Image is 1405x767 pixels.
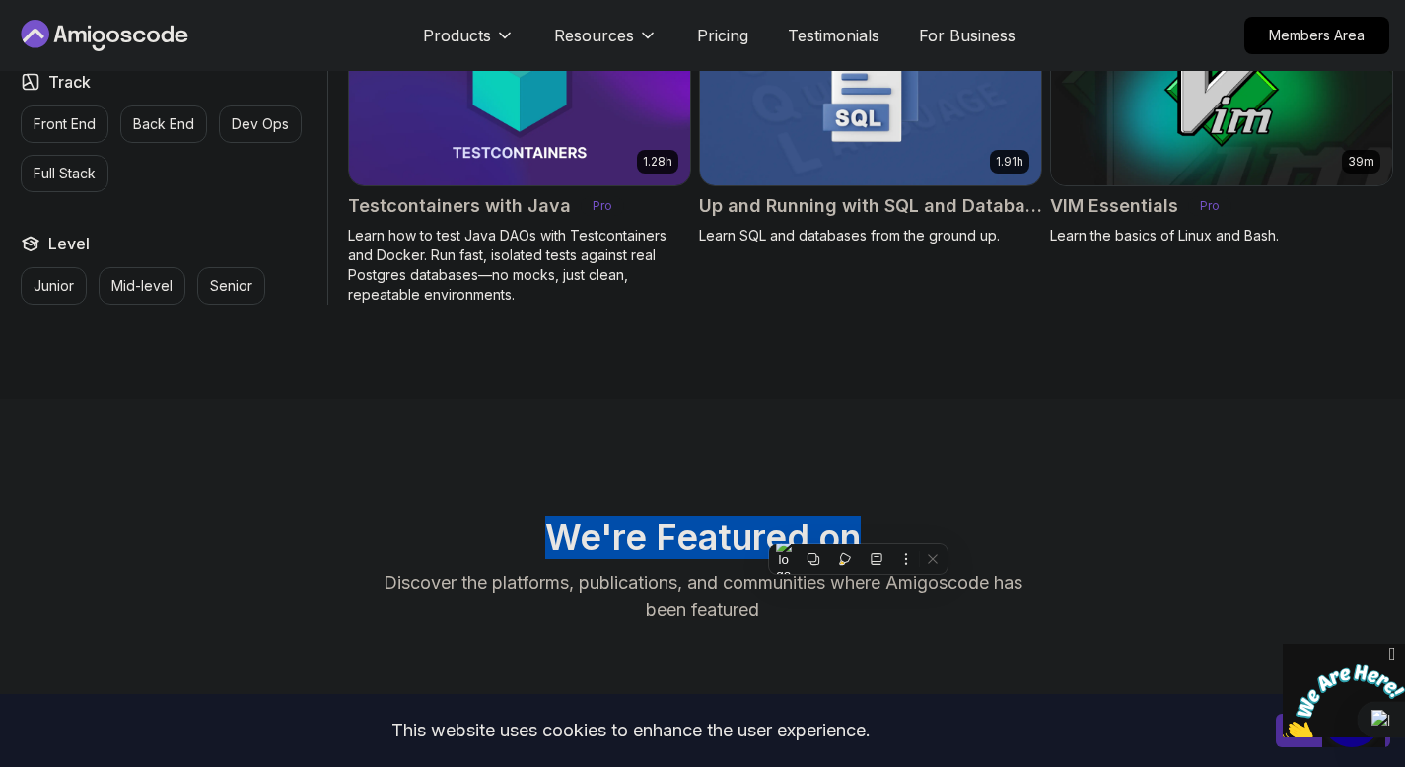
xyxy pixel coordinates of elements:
[699,192,1042,220] h2: Up and Running with SQL and Databases
[34,114,96,134] p: Front End
[133,114,194,134] p: Back End
[996,154,1023,170] p: 1.91h
[581,196,624,216] p: Pro
[48,232,90,255] h2: Level
[697,24,748,47] a: Pricing
[15,709,1246,752] div: This website uses cookies to enhance the user experience.
[219,105,302,143] button: Dev Ops
[34,276,74,296] p: Junior
[643,154,672,170] p: 1.28h
[699,226,1042,245] p: Learn SQL and databases from the ground up.
[1188,196,1231,216] p: Pro
[554,24,634,47] p: Resources
[1050,192,1178,220] h2: VIM Essentials
[197,267,265,305] button: Senior
[210,276,252,296] p: Senior
[423,24,491,47] p: Products
[232,114,289,134] p: Dev Ops
[919,24,1016,47] a: For Business
[554,24,658,63] button: Resources
[34,164,96,183] p: Full Stack
[120,105,207,143] button: Back End
[21,267,87,305] button: Junior
[1244,17,1389,54] a: Members Area
[1276,714,1390,747] button: Accept cookies
[99,267,185,305] button: Mid-level
[48,70,91,94] h2: Track
[13,518,1393,557] h2: We're Featured on
[372,569,1034,624] p: Discover the platforms, publications, and communities where Amigoscode has been featured
[348,192,571,220] h2: Testcontainers with Java
[788,24,879,47] a: Testimonials
[1245,18,1388,53] p: Members Area
[21,155,108,192] button: Full Stack
[348,226,691,305] p: Learn how to test Java DAOs with Testcontainers and Docker. Run fast, isolated tests against real...
[1348,154,1374,170] p: 39m
[1050,226,1393,245] p: Learn the basics of Linux and Bash.
[21,105,108,143] button: Front End
[1283,644,1405,737] iframe: chat widget
[111,276,173,296] p: Mid-level
[423,24,515,63] button: Products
